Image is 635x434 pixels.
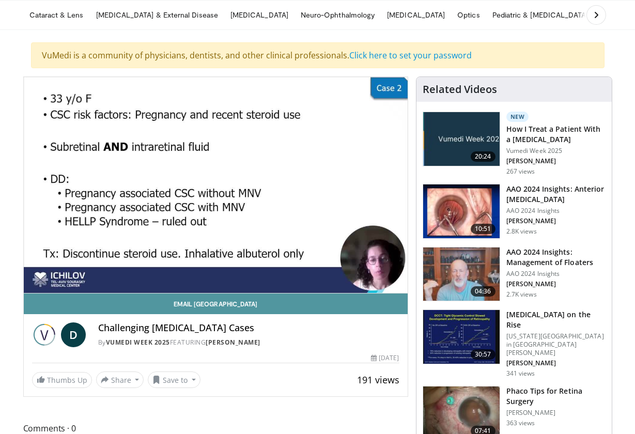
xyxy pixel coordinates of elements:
[506,409,606,417] p: [PERSON_NAME]
[423,112,500,166] img: 02d29458-18ce-4e7f-be78-7423ab9bdffd.jpg.150x105_q85_crop-smart_upscale.jpg
[506,419,535,427] p: 363 views
[371,353,399,363] div: [DATE]
[381,5,451,25] a: [MEDICAL_DATA]
[506,309,606,330] h3: [MEDICAL_DATA] on the Rise
[506,359,606,367] p: [PERSON_NAME]
[506,217,606,225] p: [PERSON_NAME]
[24,77,408,293] video-js: Video Player
[61,322,86,347] a: D
[423,112,606,176] a: 20:24 New How I Treat a Patient With a [MEDICAL_DATA] Vumedi Week 2025 [PERSON_NAME] 267 views
[32,372,92,388] a: Thumbs Up
[506,386,606,407] h3: Phaco Tips for Retina Surgery
[471,151,495,162] span: 20:24
[423,247,606,302] a: 04:36 AAO 2024 Insights: Management of Floaters AAO 2024 Insights [PERSON_NAME] 2.7K views
[90,5,224,25] a: [MEDICAL_DATA] & External Disease
[506,157,606,165] p: [PERSON_NAME]
[471,349,495,360] span: 30:57
[451,5,486,25] a: Optics
[423,310,500,364] img: 4ce8c11a-29c2-4c44-a801-4e6d49003971.150x105_q85_crop-smart_upscale.jpg
[506,112,529,122] p: New
[471,224,495,234] span: 10:51
[506,247,606,268] h3: AAO 2024 Insights: Management of Floaters
[506,290,537,299] p: 2.7K views
[23,5,90,25] a: Cataract & Lens
[96,371,144,388] button: Share
[98,322,399,334] h4: Challenging [MEDICAL_DATA] Cases
[98,338,399,347] div: By FEATURING
[423,184,500,238] img: fd942f01-32bb-45af-b226-b96b538a46e6.150x105_q85_crop-smart_upscale.jpg
[423,309,606,378] a: 30:57 [MEDICAL_DATA] on the Rise [US_STATE][GEOGRAPHIC_DATA] in [GEOGRAPHIC_DATA][PERSON_NAME] [P...
[224,5,295,25] a: [MEDICAL_DATA]
[471,286,495,297] span: 04:36
[506,147,606,155] p: Vumedi Week 2025
[506,227,537,236] p: 2.8K views
[423,83,497,96] h4: Related Videos
[32,322,57,347] img: Vumedi Week 2025
[349,50,472,61] a: Click here to set your password
[486,5,595,25] a: Pediatric & [MEDICAL_DATA]
[506,124,606,145] h3: How I Treat a Patient With a [MEDICAL_DATA]
[206,338,260,347] a: [PERSON_NAME]
[506,332,606,357] p: [US_STATE][GEOGRAPHIC_DATA] in [GEOGRAPHIC_DATA][PERSON_NAME]
[506,184,606,205] h3: AAO 2024 Insights: Anterior [MEDICAL_DATA]
[24,293,408,314] a: Email [GEOGRAPHIC_DATA]
[357,374,399,386] span: 191 views
[106,338,170,347] a: Vumedi Week 2025
[423,247,500,301] img: 8e655e61-78ac-4b3e-a4e7-f43113671c25.150x105_q85_crop-smart_upscale.jpg
[506,167,535,176] p: 267 views
[506,280,606,288] p: [PERSON_NAME]
[506,207,606,215] p: AAO 2024 Insights
[506,369,535,378] p: 341 views
[31,42,605,68] div: VuMedi is a community of physicians, dentists, and other clinical professionals.
[506,270,606,278] p: AAO 2024 Insights
[295,5,381,25] a: Neuro-Ophthalmology
[148,371,200,388] button: Save to
[423,184,606,239] a: 10:51 AAO 2024 Insights: Anterior [MEDICAL_DATA] AAO 2024 Insights [PERSON_NAME] 2.8K views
